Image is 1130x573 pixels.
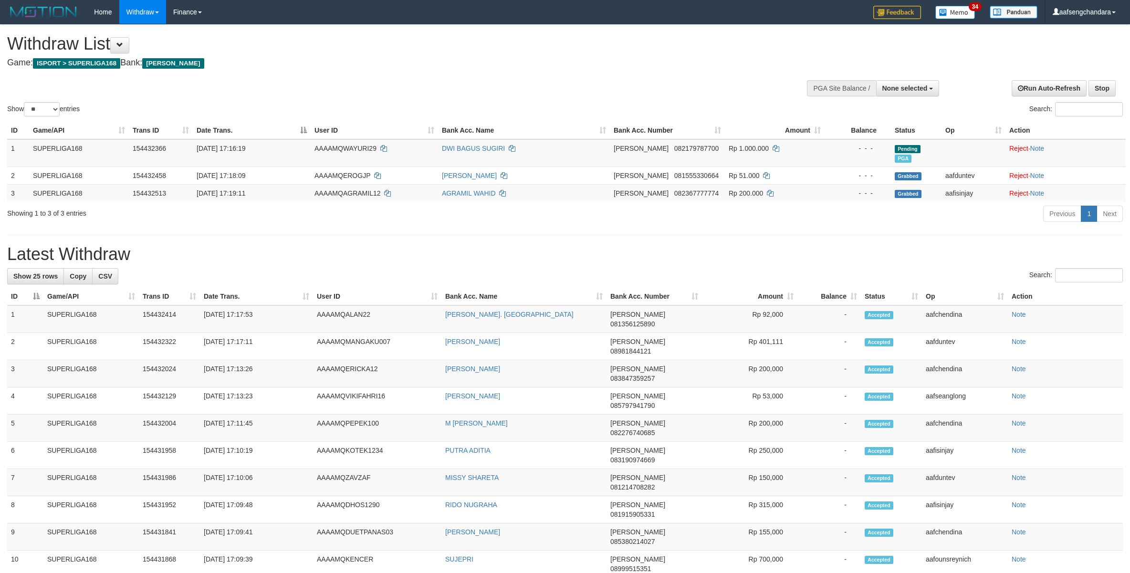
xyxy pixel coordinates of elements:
[314,189,381,197] span: AAAAMQAGRAMIL12
[7,122,29,139] th: ID
[610,456,655,464] span: Copy 083190974669 to clipboard
[445,311,574,318] a: [PERSON_NAME]. [GEOGRAPHIC_DATA]
[1009,172,1028,179] a: Reject
[610,392,665,400] span: [PERSON_NAME]
[1009,145,1028,152] a: Reject
[13,272,58,280] span: Show 25 rows
[70,272,86,280] span: Copy
[139,288,200,305] th: Trans ID: activate to sort column ascending
[200,333,313,360] td: [DATE] 17:17:11
[922,442,1008,469] td: aafisinjay
[43,288,139,305] th: Game/API: activate to sort column ascending
[133,189,166,197] span: 154432513
[922,523,1008,551] td: aafchendina
[1012,365,1026,373] a: Note
[1012,555,1026,563] a: Note
[922,387,1008,415] td: aafseanglong
[313,360,441,387] td: AAAAMQERICKA12
[139,360,200,387] td: 154432024
[725,122,825,139] th: Amount: activate to sort column ascending
[43,387,139,415] td: SUPERLIGA168
[445,474,499,481] a: MISSY SHARETA
[139,496,200,523] td: 154431952
[1012,447,1026,454] a: Note
[445,392,500,400] a: [PERSON_NAME]
[1088,80,1116,96] a: Stop
[43,305,139,333] td: SUPERLIGA168
[442,172,497,179] a: [PERSON_NAME]
[1008,288,1123,305] th: Action
[1055,268,1123,282] input: Search:
[7,5,80,19] img: MOTION_logo.png
[610,320,655,328] span: Copy 081356125890 to clipboard
[922,469,1008,496] td: aafduntev
[922,305,1008,333] td: aafchendina
[865,474,893,482] span: Accepted
[610,474,665,481] span: [PERSON_NAME]
[1029,102,1123,116] label: Search:
[1012,392,1026,400] a: Note
[1012,501,1026,509] a: Note
[1005,139,1126,167] td: ·
[610,365,665,373] span: [PERSON_NAME]
[7,442,43,469] td: 6
[702,496,797,523] td: Rp 315,000
[873,6,921,19] img: Feedback.jpg
[133,145,166,152] span: 154432366
[702,360,797,387] td: Rp 200,000
[1012,419,1026,427] a: Note
[865,338,893,346] span: Accepted
[702,523,797,551] td: Rp 155,000
[7,415,43,442] td: 5
[922,360,1008,387] td: aafchendina
[142,58,204,69] span: [PERSON_NAME]
[445,365,500,373] a: [PERSON_NAME]
[935,6,975,19] img: Button%20Memo.svg
[1030,172,1045,179] a: Note
[729,145,769,152] span: Rp 1.000.000
[828,171,887,180] div: - - -
[200,523,313,551] td: [DATE] 17:09:41
[865,420,893,428] span: Accepted
[797,415,861,442] td: -
[311,122,438,139] th: User ID: activate to sort column ascending
[1030,145,1045,152] a: Note
[29,184,129,202] td: SUPERLIGA168
[702,305,797,333] td: Rp 92,000
[197,145,245,152] span: [DATE] 17:16:19
[313,288,441,305] th: User ID: activate to sort column ascending
[43,523,139,551] td: SUPERLIGA168
[7,205,464,218] div: Showing 1 to 3 of 3 entries
[43,469,139,496] td: SUPERLIGA168
[610,447,665,454] span: [PERSON_NAME]
[865,311,893,319] span: Accepted
[7,102,80,116] label: Show entries
[7,268,64,284] a: Show 25 rows
[43,496,139,523] td: SUPERLIGA168
[797,360,861,387] td: -
[7,34,744,53] h1: Withdraw List
[1030,189,1045,197] a: Note
[865,447,893,455] span: Accepted
[313,523,441,551] td: AAAAMQDUETPANAS03
[7,288,43,305] th: ID: activate to sort column descending
[1043,206,1081,222] a: Previous
[882,84,928,92] span: None selected
[861,288,922,305] th: Status: activate to sort column ascending
[922,415,1008,442] td: aafchendina
[610,375,655,382] span: Copy 083847359257 to clipboard
[702,469,797,496] td: Rp 150,000
[990,6,1037,19] img: panduan.png
[7,387,43,415] td: 4
[865,556,893,564] span: Accepted
[729,172,760,179] span: Rp 51.000
[139,387,200,415] td: 154432129
[442,145,505,152] a: DWI BAGUS SUGIRI
[729,189,763,197] span: Rp 200.000
[797,469,861,496] td: -
[610,555,665,563] span: [PERSON_NAME]
[865,501,893,510] span: Accepted
[1005,122,1126,139] th: Action
[610,510,655,518] span: Copy 081915905331 to clipboard
[942,167,1005,184] td: aafduntev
